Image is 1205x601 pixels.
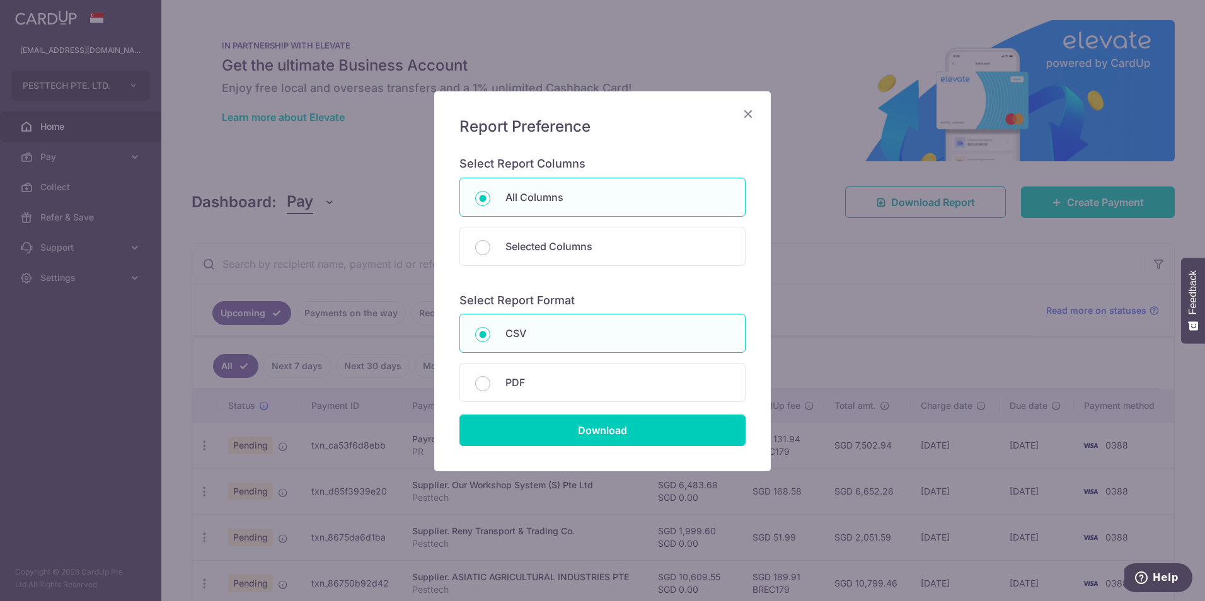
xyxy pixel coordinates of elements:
[505,375,730,390] p: PDF
[505,239,730,254] p: Selected Columns
[459,117,746,137] h5: Report Preference
[459,294,746,308] h6: Select Report Format
[505,326,730,341] p: CSV
[1187,270,1199,314] span: Feedback
[1181,258,1205,343] button: Feedback - Show survey
[741,106,756,122] button: Close
[459,157,746,171] h6: Select Report Columns
[459,415,746,446] input: Download
[1124,563,1192,595] iframe: Opens a widget where you can find more information
[505,190,730,205] p: All Columns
